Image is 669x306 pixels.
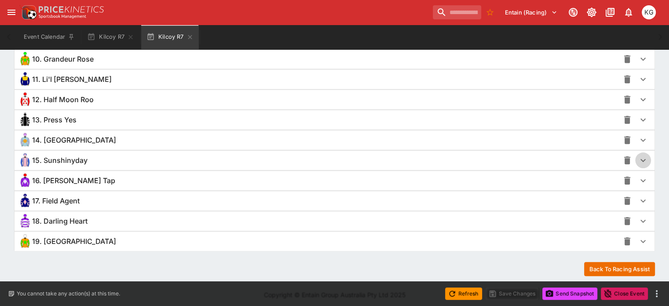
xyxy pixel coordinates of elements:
[18,52,32,66] img: grandeur-rose_64x64.png
[18,133,32,147] img: doublesharkattack_64x64.png
[82,25,139,49] button: Kilcoy R7
[32,75,112,84] span: 11. Li'l [PERSON_NAME]
[18,173,32,188] img: maxie-tap_64x64.png
[32,196,80,206] span: 17. Field Agent
[18,194,32,208] img: field-agent_64x64.png
[584,4,600,20] button: Toggle light/dark mode
[651,288,662,299] button: more
[32,115,77,125] span: 13. Press Yes
[18,113,32,127] img: press-yes_64x64.png
[18,153,32,167] img: sunshinyday_64x64.png
[32,95,94,104] span: 12. Half Moon Roo
[32,176,115,185] span: 16. [PERSON_NAME] Tap
[584,262,655,276] button: Back To Racing Assist
[542,288,597,300] button: Send Snapshot
[32,217,88,226] span: 18. Darling Heart
[601,288,648,300] button: Close Event
[32,237,116,246] span: 19. [GEOGRAPHIC_DATA]
[621,4,636,20] button: Notifications
[602,4,618,20] button: Documentation
[32,136,116,145] span: 14. [GEOGRAPHIC_DATA]
[445,288,482,300] button: Refresh
[19,4,37,21] img: PriceKinetics Logo
[18,25,80,49] button: Event Calendar
[18,92,32,107] img: half-moon-roo_64x64.png
[500,5,563,19] button: Select Tenant
[39,15,86,18] img: Sportsbook Management
[433,5,481,19] input: search
[18,72,32,86] img: li-l-rex_64x64.png
[32,156,88,165] span: 15. Sunshinyday
[565,4,581,20] button: Connected to PK
[17,290,120,298] p: You cannot take any action(s) at this time.
[18,214,32,228] img: darling-heart_64x64.png
[18,234,32,248] img: earlston_64x64.png
[32,55,94,64] span: 10. Grandeur Rose
[4,4,19,20] button: open drawer
[639,3,658,22] button: Kevin Gutschlag
[483,5,497,19] button: No Bookmarks
[141,25,199,49] button: Kilcoy R7
[39,6,104,13] img: PriceKinetics
[642,5,656,19] div: Kevin Gutschlag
